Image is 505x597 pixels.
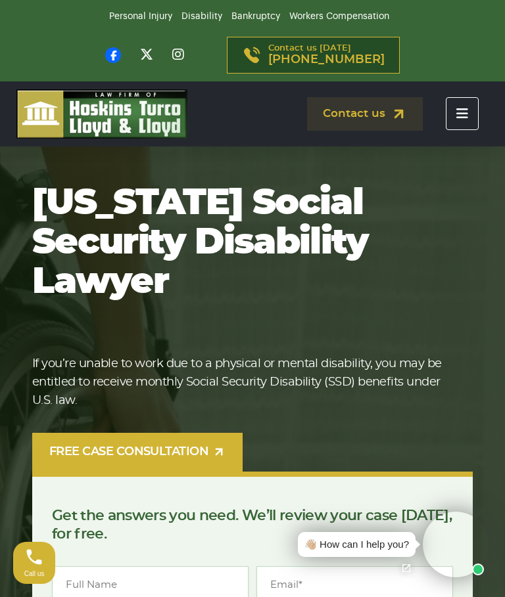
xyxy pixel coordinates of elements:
[52,506,453,543] p: Get the answers you need. We’ll review your case [DATE], for free.
[16,89,187,139] img: logo
[304,537,409,552] div: 👋🏼 How can I help you?
[289,12,389,21] a: Workers Compensation
[393,554,420,582] a: Open chat
[32,433,243,472] a: FREE CASE CONSULTATION
[268,53,385,66] span: [PHONE_NUMBER]
[231,12,280,21] a: Bankruptcy
[181,12,222,21] a: Disability
[24,570,45,577] span: Call us
[227,37,400,74] a: Contact us [DATE][PHONE_NUMBER]
[212,445,226,458] img: arrow-up-right-light.svg
[32,355,446,410] p: If you’re unable to work due to a physical or mental disability, you may be entitled to receive m...
[32,184,446,302] h1: [US_STATE] Social Security Disability Lawyer
[446,97,479,130] button: Toggle navigation
[307,97,423,131] a: Contact us
[109,12,172,21] a: Personal Injury
[268,44,385,66] p: Contact us [DATE]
